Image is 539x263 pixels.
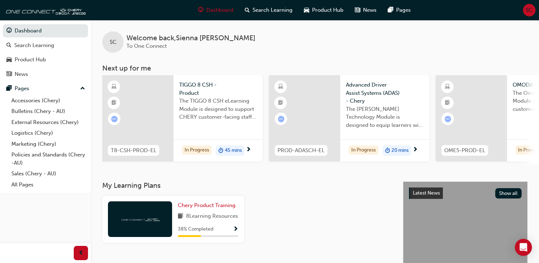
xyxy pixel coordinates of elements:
[445,82,450,92] span: learningResourceType_ELEARNING-icon
[349,3,382,17] a: news-iconNews
[3,68,88,81] a: News
[304,6,309,15] span: car-icon
[298,3,349,17] a: car-iconProduct Hub
[409,187,522,199] a: Latest NewsShow all
[111,146,156,155] span: T8-CSH-PROD-EL
[9,106,88,117] a: Bulletins (Chery - AU)
[15,70,28,78] div: News
[102,75,263,161] a: T8-CSH-PROD-ELTIGGO 8 CSH - ProductThe TIGGO 8 CSH eLearning Module is designed to support CHERY ...
[182,145,212,155] div: In Progress
[245,6,250,15] span: search-icon
[278,98,283,108] span: booktick-icon
[91,64,539,72] h3: Next up for me
[495,188,522,198] button: Show all
[178,202,235,208] span: Chery Product Training
[413,147,418,153] span: next-icon
[363,6,377,14] span: News
[9,128,88,139] a: Logistics (Chery)
[413,190,440,196] span: Latest News
[111,116,118,122] span: learningRecordVerb_ATTEMPT-icon
[515,239,532,256] div: Open Intercom Messenger
[269,75,429,161] a: PROD-ADASCH-ELAdvanced Driver Assist Systems (ADAS) - CheryThe [PERSON_NAME] Technology Module is...
[523,4,535,16] button: SC
[192,3,239,17] a: guage-iconDashboard
[3,24,88,37] a: Dashboard
[445,98,450,108] span: booktick-icon
[9,139,88,150] a: Marketing (Chery)
[526,6,533,14] span: SC
[4,3,85,17] img: oneconnect
[3,82,88,95] button: Pages
[126,43,167,49] span: To One Connect
[80,84,85,93] span: up-icon
[198,6,203,15] span: guage-icon
[392,146,409,155] span: 20 mins
[126,34,255,42] span: Welcome back , Sienna [PERSON_NAME]
[218,146,223,155] span: duration-icon
[396,6,411,14] span: Pages
[3,23,88,82] button: DashboardSearch LearningProduct HubNews
[278,82,283,92] span: learningResourceType_ELEARNING-icon
[346,81,424,105] span: Advanced Driver Assist Systems (ADAS) - Chery
[6,71,12,78] span: news-icon
[382,3,416,17] a: pages-iconPages
[6,42,11,49] span: search-icon
[225,146,242,155] span: 45 mins
[15,84,29,93] div: Pages
[178,212,183,221] span: book-icon
[278,146,325,155] span: PROD-ADASCH-EL
[388,6,393,15] span: pages-icon
[9,179,88,190] a: All Pages
[78,249,84,258] span: prev-icon
[9,117,88,128] a: External Resources (Chery)
[9,168,88,179] a: Sales (Chery - AU)
[15,56,46,64] div: Product Hub
[178,201,238,210] a: Chery Product Training
[233,226,238,233] span: Show Progress
[112,82,116,92] span: learningResourceType_ELEARNING-icon
[349,145,378,155] div: In Progress
[179,97,257,121] span: The TIGGO 8 CSH eLearning Module is designed to support CHERY customer-facing staff with the prod...
[246,147,251,153] span: next-icon
[179,81,257,97] span: TIGGO 8 CSH - Product
[14,41,54,50] div: Search Learning
[112,98,116,108] span: booktick-icon
[312,6,343,14] span: Product Hub
[385,146,390,155] span: duration-icon
[445,116,451,122] span: learningRecordVerb_ATTEMPT-icon
[3,53,88,66] a: Product Hub
[120,216,160,222] img: oneconnect
[9,149,88,168] a: Policies and Standards (Chery -AU)
[9,95,88,106] a: Accessories (Chery)
[346,105,424,129] span: The [PERSON_NAME] Technology Module is designed to equip learners with essential knowledge about ...
[3,39,88,52] a: Search Learning
[178,225,213,233] span: 38 % Completed
[278,116,284,122] span: learningRecordVerb_ATTEMPT-icon
[186,212,238,221] span: 8 Learning Resources
[6,86,12,92] span: pages-icon
[233,225,238,234] button: Show Progress
[206,6,233,14] span: Dashboard
[253,6,292,14] span: Search Learning
[6,28,12,34] span: guage-icon
[355,6,360,15] span: news-icon
[239,3,298,17] a: search-iconSearch Learning
[6,57,12,63] span: car-icon
[102,181,392,190] h3: My Learning Plans
[110,38,116,46] span: SC
[444,146,485,155] span: OME5-PROD-EL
